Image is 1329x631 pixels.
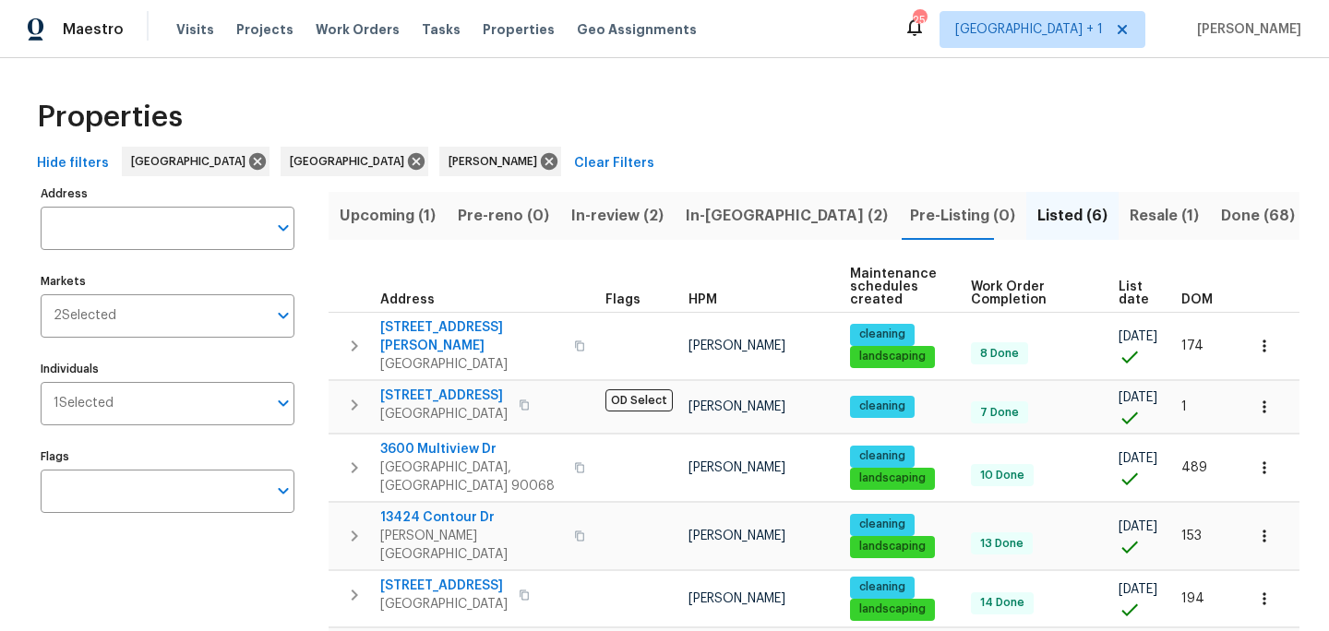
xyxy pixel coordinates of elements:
span: 2 Selected [54,308,116,324]
label: Flags [41,451,294,462]
span: List date [1119,280,1150,306]
span: Pre-Listing (0) [910,203,1015,229]
div: [PERSON_NAME] [439,147,561,176]
span: [GEOGRAPHIC_DATA] [380,405,508,423]
span: Work Orders [316,20,400,39]
span: [PERSON_NAME] [688,400,785,413]
span: 14 Done [973,595,1032,611]
span: 1 [1181,400,1187,413]
span: In-review (2) [571,203,664,229]
span: [DATE] [1119,583,1157,596]
span: [PERSON_NAME] [1190,20,1301,39]
div: [GEOGRAPHIC_DATA] [122,147,269,176]
span: [DATE] [1119,452,1157,465]
span: [PERSON_NAME] [688,339,785,352]
span: Tasks [422,23,461,36]
span: 194 [1181,592,1204,605]
span: 1 Selected [54,396,114,411]
span: landscaping [852,349,933,364]
span: [DATE] [1119,520,1157,533]
span: Clear Filters [574,152,654,175]
span: [STREET_ADDRESS] [380,387,508,405]
span: In-[GEOGRAPHIC_DATA] (2) [686,203,888,229]
span: [GEOGRAPHIC_DATA] [290,152,412,171]
span: landscaping [852,539,933,554]
span: OD Select [605,389,673,411]
span: Properties [37,108,183,126]
button: Open [270,303,296,328]
span: 10 Done [973,468,1032,483]
span: [GEOGRAPHIC_DATA] [131,152,253,171]
span: landscaping [852,601,933,617]
span: Properties [483,20,555,39]
div: 25 [913,11,926,30]
span: 8 Done [973,346,1026,362]
button: Open [270,390,296,416]
span: [GEOGRAPHIC_DATA], [GEOGRAPHIC_DATA] 90068 [380,458,563,495]
span: [GEOGRAPHIC_DATA] [380,355,563,374]
span: cleaning [852,579,913,595]
span: [DATE] [1119,330,1157,343]
span: Geo Assignments [577,20,697,39]
span: [STREET_ADDRESS] [380,577,508,595]
span: [PERSON_NAME][GEOGRAPHIC_DATA] [380,527,563,564]
span: Work Order Completion [971,280,1088,306]
span: Flags [605,293,641,306]
span: 13424 Contour Dr [380,508,563,527]
button: Open [270,215,296,241]
span: [STREET_ADDRESS][PERSON_NAME] [380,318,563,355]
button: Clear Filters [567,147,662,181]
button: Hide filters [30,147,116,181]
span: [GEOGRAPHIC_DATA] [380,595,508,613]
button: Open [270,478,296,504]
span: Done (68) [1221,203,1295,229]
span: [PERSON_NAME] [688,592,785,605]
span: cleaning [852,327,913,342]
span: 174 [1181,339,1203,352]
span: [PERSON_NAME] [449,152,545,171]
span: Maintenance schedules created [850,268,940,306]
span: 489 [1181,461,1207,474]
span: HPM [688,293,717,306]
span: 13 Done [973,536,1031,552]
span: Pre-reno (0) [458,203,549,229]
div: [GEOGRAPHIC_DATA] [281,147,428,176]
span: [PERSON_NAME] [688,530,785,542]
span: Hide filters [37,152,109,175]
span: cleaning [852,448,913,464]
span: Visits [176,20,214,39]
span: 7 Done [973,405,1026,421]
span: cleaning [852,517,913,532]
label: Address [41,188,294,199]
span: Address [380,293,435,306]
span: [PERSON_NAME] [688,461,785,474]
span: 153 [1181,530,1202,542]
span: Resale (1) [1130,203,1199,229]
span: Projects [236,20,293,39]
span: Upcoming (1) [340,203,436,229]
label: Markets [41,276,294,287]
span: [GEOGRAPHIC_DATA] + 1 [955,20,1103,39]
span: 3600 Multiview Dr [380,440,563,458]
span: Maestro [63,20,124,39]
span: cleaning [852,399,913,414]
label: Individuals [41,363,294,375]
span: DOM [1181,293,1213,306]
span: Listed (6) [1037,203,1107,229]
span: landscaping [852,470,933,486]
span: [DATE] [1119,391,1157,404]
